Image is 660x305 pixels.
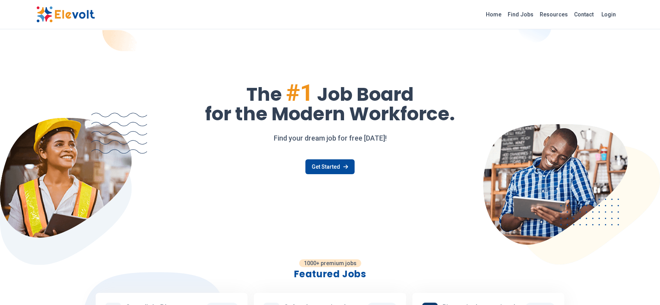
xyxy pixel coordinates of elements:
a: Home [483,8,505,21]
h1: The Job Board for the Modern Workforce. [36,81,624,123]
h2: Featured Jobs [96,268,564,280]
a: Contact [571,8,597,21]
a: Find Jobs [505,8,537,21]
img: Elevolt [36,6,95,23]
p: Find your dream job for free [DATE]! [36,133,624,144]
span: #1 [286,79,313,107]
a: Resources [537,8,571,21]
a: Login [597,7,621,22]
a: Get Started [305,159,354,174]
